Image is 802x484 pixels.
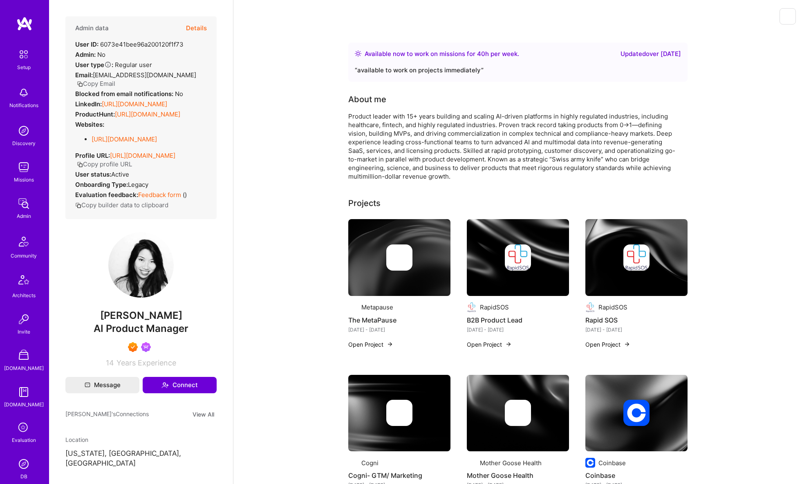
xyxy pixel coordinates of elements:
i: icon Copy [77,81,83,87]
div: [DATE] - [DATE] [585,325,688,334]
div: Updated over [DATE] [621,49,681,59]
span: [PERSON_NAME]'s Connections [65,410,149,419]
span: AI Product Manager [94,323,188,334]
div: DB [20,472,27,481]
div: Metapause [361,303,393,311]
img: Company logo [348,458,358,468]
div: Admin [17,212,31,220]
img: discovery [16,123,32,139]
img: bell [16,85,32,101]
img: Invite [16,311,32,327]
button: Copy Email [77,79,115,88]
strong: Onboarding Type: [75,181,128,188]
button: Message [65,377,139,393]
img: Been on Mission [141,342,151,352]
h4: Mother Goose Health [467,470,569,481]
img: cover [585,375,688,452]
div: Architects [12,291,36,300]
div: Mother Goose Health [480,459,542,467]
div: Coinbase [598,459,626,467]
div: [DATE] - [DATE] [467,325,569,334]
div: Product leader with 15+ years building and scaling AI-driven platforms in highly regulated indust... [348,112,675,181]
div: No [75,50,105,59]
img: cover [467,219,569,296]
img: Company logo [623,400,650,426]
span: Active [111,170,129,178]
strong: Websites: [75,121,104,128]
div: [DOMAIN_NAME] [4,400,44,409]
span: [PERSON_NAME] [65,309,217,322]
img: Admin Search [16,456,32,472]
div: Setup [17,63,31,72]
img: Company logo [467,458,477,468]
img: Company logo [467,302,477,312]
div: “ available to work on projects immediately ” [355,65,681,75]
img: arrow-right [387,341,393,347]
img: cover [467,375,569,452]
img: Company logo [505,400,531,426]
strong: User status: [75,170,111,178]
img: Company logo [623,244,650,271]
img: arrow-right [505,341,512,347]
div: ( ) [75,190,187,199]
span: [EMAIL_ADDRESS][DOMAIN_NAME] [93,71,196,79]
button: Details [186,16,207,40]
span: legacy [128,181,148,188]
div: Missions [14,175,34,184]
h4: Rapid SOS [585,315,688,325]
img: A Store [16,347,32,364]
strong: ProductHunt: [75,110,115,118]
h4: B2B Product Lead [467,315,569,325]
div: Evaluation [12,436,36,444]
div: Community [11,251,37,260]
img: Company logo [585,458,595,468]
button: Copy builder data to clipboard [75,201,168,209]
span: 40 [477,50,485,58]
img: cover [585,219,688,296]
img: Company logo [386,244,412,271]
div: Location [65,435,217,444]
h4: Cogni- GTM/ Marketing [348,470,450,481]
strong: Email: [75,71,93,79]
img: arrow-right [624,341,630,347]
img: setup [15,46,32,63]
a: [URL][DOMAIN_NAME] [102,100,167,108]
h4: Admin data [75,25,109,32]
i: icon SelectionTeam [16,420,31,436]
img: Availability [355,50,361,57]
img: Company logo [505,244,531,271]
strong: Evaluation feedback: [75,191,138,199]
a: [URL][DOMAIN_NAME] [115,110,180,118]
div: Projects [348,197,381,209]
button: Open Project [585,340,630,349]
strong: Profile URL: [75,152,110,159]
img: Community [14,232,34,251]
a: [URL][DOMAIN_NAME] [92,135,157,143]
div: Notifications [9,101,38,110]
button: Copy profile URL [77,160,132,168]
div: [DOMAIN_NAME] [4,364,44,372]
button: Connect [143,377,217,393]
img: Company logo [348,302,358,312]
button: View All [190,410,217,419]
div: Available now to work on missions for h per week . [365,49,519,59]
img: teamwork [16,159,32,175]
div: Invite [18,327,30,336]
a: [URL][DOMAIN_NAME] [110,152,175,159]
button: Open Project [348,340,393,349]
div: About me [348,93,386,105]
div: [DATE] - [DATE] [348,325,450,334]
strong: User ID: [75,40,99,48]
span: 14 [106,359,114,367]
img: cover [348,219,450,296]
h4: Coinbase [585,470,688,481]
p: [US_STATE], [GEOGRAPHIC_DATA], [GEOGRAPHIC_DATA] [65,449,217,468]
img: guide book [16,384,32,400]
div: RapidSOS [480,303,509,311]
img: Company logo [585,302,595,312]
strong: User type : [75,61,113,69]
div: RapidSOS [598,303,627,311]
div: 6073e41bee96a200120f1f73 [75,40,184,49]
img: logo [16,16,33,31]
div: Regular user [75,60,152,69]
